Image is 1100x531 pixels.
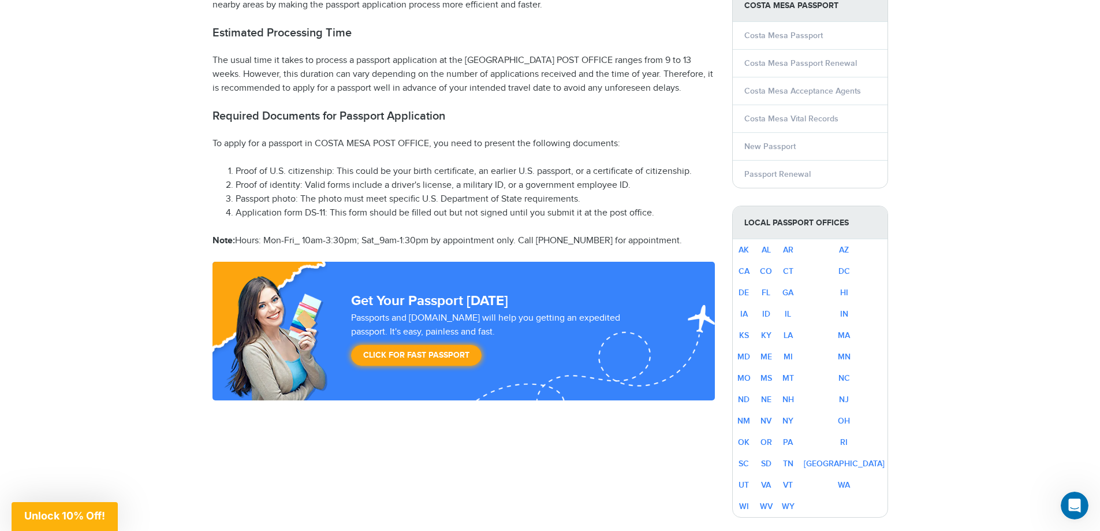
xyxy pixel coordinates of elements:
[739,502,749,511] a: WI
[24,510,105,522] span: Unlock 10% Off!
[212,235,235,246] strong: Note:
[785,309,791,319] a: IL
[761,459,771,469] a: SD
[760,502,773,511] a: WV
[782,395,794,404] a: NH
[784,352,793,362] a: MI
[838,416,850,426] a: OH
[739,266,750,276] a: CA
[212,26,715,40] h2: Estimated Processing Time
[783,437,793,447] a: PA
[12,502,118,531] div: Unlock 10% Off!
[738,395,750,404] a: ND
[760,352,772,362] a: ME
[739,331,749,340] a: KS
[738,437,750,447] a: OK
[761,480,771,490] a: VA
[346,311,662,372] div: Passports and [DOMAIN_NAME] will help you getting an expedited passport. It's easy, painless and ...
[840,437,848,447] a: RI
[739,288,749,298] a: DE
[783,245,793,255] a: AR
[782,502,795,511] a: WY
[236,192,715,206] li: Passport photo: The photo must meet specific U.S. Department of State requirements.
[760,373,772,383] a: MS
[739,245,749,255] a: AK
[838,331,850,340] a: MA
[839,395,849,404] a: NJ
[737,352,750,362] a: MD
[212,54,715,95] p: The usual time it takes to process a passport application at the [GEOGRAPHIC_DATA] POST OFFICE ra...
[840,288,848,298] a: HI
[236,206,715,220] li: Application form DS-11: This form should be filled out but not signed until you submit it at the ...
[737,373,751,383] a: MO
[783,266,793,276] a: CT
[839,245,849,255] a: AZ
[762,245,771,255] a: AL
[761,331,771,340] a: KY
[351,292,508,309] strong: Get Your Passport [DATE]
[838,266,850,276] a: DC
[760,416,771,426] a: NV
[840,309,848,319] a: IN
[838,373,850,383] a: NC
[212,109,715,123] h2: Required Documents for Passport Application
[739,459,749,469] a: SC
[838,352,851,362] a: MN
[782,416,793,426] a: NY
[762,309,770,319] a: ID
[212,234,715,248] p: Hours: Mon-Fri_ 10am-3:30pm; Sat_9am-1:30pm by appointment only. Call [PHONE_NUMBER] for appointm...
[740,309,748,319] a: IA
[1061,492,1088,519] iframe: Intercom live chat
[236,179,715,192] li: Proof of identity: Valid forms include a driver's license, a military ID, or a government employe...
[733,206,888,239] strong: Local Passport Offices
[744,114,838,124] a: Costa Mesa Vital Records
[804,459,885,469] a: [GEOGRAPHIC_DATA]
[744,86,861,96] a: Costa Mesa Acceptance Agents
[744,31,823,40] a: Costa Mesa Passport
[744,169,811,179] a: Passport Renewal
[760,437,772,447] a: OR
[236,165,715,179] li: Proof of U.S. citizenship: This could be your birth certificate, an earlier U.S. passport, or a c...
[744,142,796,151] a: New Passport
[838,480,850,490] a: WA
[739,480,749,490] a: UT
[737,416,750,426] a: NM
[762,288,770,298] a: FL
[761,395,771,404] a: NE
[784,331,793,340] a: LA
[744,58,857,68] a: Costa Mesa Passport Renewal
[351,345,482,366] a: Click for Fast Passport
[783,480,793,490] a: VT
[760,266,772,276] a: CO
[783,459,793,469] a: TN
[782,288,793,298] a: GA
[212,137,715,151] p: To apply for a passport in COSTA MESA POST OFFICE, you need to present the following documents:
[782,373,794,383] a: MT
